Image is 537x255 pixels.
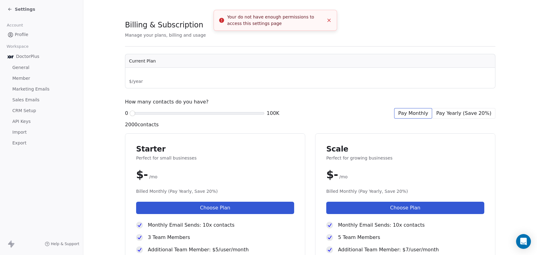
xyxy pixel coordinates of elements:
[326,144,484,154] span: Scale
[5,138,78,148] a: Export
[436,110,491,117] span: Pay Yearly (Save 20%)
[326,188,484,194] span: Billed Monthly (Pay Yearly, Save 20%)
[326,202,484,214] button: Choose Plan
[136,155,294,161] span: Perfect for small businesses
[267,110,279,117] span: 100K
[12,64,29,71] span: General
[4,21,26,30] span: Account
[125,121,159,128] span: 2000 contacts
[125,110,128,117] span: 0
[148,246,249,253] span: Additional Team Member: $5/user/month
[129,78,457,84] span: $ / year
[136,188,294,194] span: Billed Monthly (Pay Yearly, Save 20%)
[325,16,333,24] button: Close toast
[5,63,78,73] a: General
[148,221,235,229] span: Monthly Email Sends: 10x contacts
[7,6,35,12] a: Settings
[136,144,294,154] span: Starter
[5,30,78,40] a: Profile
[12,107,36,114] span: CRM Setup
[5,84,78,94] a: Marketing Emails
[149,174,157,180] span: /mo
[12,75,30,82] span: Member
[12,86,49,92] span: Marketing Emails
[5,116,78,127] a: API Keys
[16,53,39,59] span: DoctorPlus
[148,234,190,241] span: 3 Team Members
[12,129,27,136] span: Import
[12,118,31,125] span: API Keys
[338,246,439,253] span: Additional Team Member: $7/user/month
[4,42,31,51] span: Workspace
[5,106,78,116] a: CRM Setup
[516,234,531,249] div: Open Intercom Messenger
[125,20,203,30] span: Billing & Subscription
[326,168,338,181] span: $ -
[125,33,206,38] span: Manage your plans, billing and usage
[339,174,348,180] span: /mo
[12,97,40,103] span: Sales Emails
[7,53,14,59] img: logo-Doctor-Plus.jpg
[51,241,79,246] span: Help & Support
[125,54,495,68] th: Current Plan
[136,202,294,214] button: Choose Plan
[5,95,78,105] a: Sales Emails
[398,110,428,117] span: Pay Monthly
[5,73,78,83] a: Member
[15,6,35,12] span: Settings
[338,221,425,229] span: Monthly Email Sends: 10x contacts
[15,31,28,38] span: Profile
[136,168,148,181] span: $ -
[12,140,27,146] span: Export
[5,127,78,137] a: Import
[45,241,79,246] a: Help & Support
[326,155,484,161] span: Perfect for growing businesses
[338,234,380,241] span: 5 Team Members
[227,14,324,27] div: Your do not have enough permissions to access this settings page
[125,98,209,106] span: How many contacts do you have?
